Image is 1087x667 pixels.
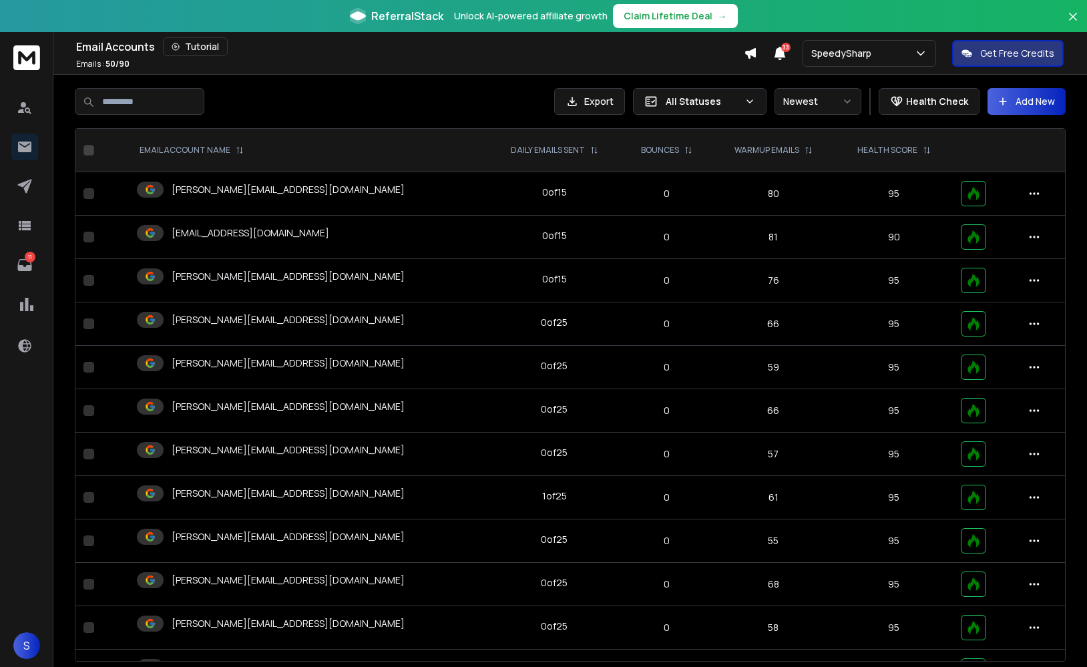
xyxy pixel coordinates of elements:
p: 0 [630,491,704,504]
p: 0 [630,578,704,591]
td: 57 [712,433,835,476]
p: 0 [630,361,704,374]
button: Get Free Credits [952,40,1064,67]
div: 0 of 25 [541,446,568,459]
p: 0 [630,447,704,461]
td: 95 [835,606,953,650]
p: Unlock AI-powered affiliate growth [454,9,608,23]
div: 0 of 25 [541,620,568,633]
p: [PERSON_NAME][EMAIL_ADDRESS][DOMAIN_NAME] [172,357,405,370]
button: Tutorial [163,37,228,56]
p: 0 [630,187,704,200]
div: 0 of 25 [541,576,568,590]
p: All Statuses [666,95,739,108]
button: Export [554,88,625,115]
p: [PERSON_NAME][EMAIL_ADDRESS][DOMAIN_NAME] [172,530,405,543]
td: 95 [835,389,953,433]
td: 66 [712,302,835,346]
button: S [13,632,40,659]
button: Newest [775,88,861,115]
td: 81 [712,216,835,259]
button: Close banner [1064,8,1082,40]
p: SpeedySharp [811,47,877,60]
p: 11 [25,252,35,262]
div: 0 of 25 [541,316,568,329]
p: [EMAIL_ADDRESS][DOMAIN_NAME] [172,226,329,240]
td: 58 [712,606,835,650]
div: 0 of 25 [541,403,568,416]
button: Health Check [879,88,980,115]
p: 0 [630,274,704,287]
p: [PERSON_NAME][EMAIL_ADDRESS][DOMAIN_NAME] [172,617,405,630]
p: Health Check [906,95,968,108]
button: Claim Lifetime Deal→ [613,4,738,28]
div: 1 of 25 [542,489,567,503]
td: 95 [835,476,953,519]
div: 0 of 25 [541,533,568,546]
p: 0 [630,534,704,547]
p: 0 [630,230,704,244]
span: 33 [781,43,791,52]
span: → [718,9,727,23]
td: 59 [712,346,835,389]
td: 61 [712,476,835,519]
p: 0 [630,404,704,417]
p: Emails : [76,59,130,69]
p: [PERSON_NAME][EMAIL_ADDRESS][DOMAIN_NAME] [172,443,405,457]
div: 0 of 25 [541,359,568,373]
p: [PERSON_NAME][EMAIL_ADDRESS][DOMAIN_NAME] [172,574,405,587]
p: [PERSON_NAME][EMAIL_ADDRESS][DOMAIN_NAME] [172,487,405,500]
button: Add New [988,88,1066,115]
div: Email Accounts [76,37,744,56]
div: 0 of 15 [542,229,567,242]
td: 66 [712,389,835,433]
td: 95 [835,433,953,476]
p: [PERSON_NAME][EMAIL_ADDRESS][DOMAIN_NAME] [172,270,405,283]
span: 50 / 90 [105,58,130,69]
p: BOUNCES [641,145,679,156]
td: 95 [835,259,953,302]
div: EMAIL ACCOUNT NAME [140,145,244,156]
td: 95 [835,346,953,389]
div: 0 of 15 [542,186,567,199]
div: 0 of 15 [542,272,567,286]
span: ReferralStack [371,8,443,24]
p: WARMUP EMAILS [734,145,799,156]
p: 0 [630,621,704,634]
td: 90 [835,216,953,259]
td: 55 [712,519,835,563]
p: Get Free Credits [980,47,1054,60]
td: 95 [835,302,953,346]
td: 95 [835,519,953,563]
td: 95 [835,563,953,606]
p: [PERSON_NAME][EMAIL_ADDRESS][DOMAIN_NAME] [172,400,405,413]
td: 95 [835,172,953,216]
p: [PERSON_NAME][EMAIL_ADDRESS][DOMAIN_NAME] [172,313,405,326]
p: [PERSON_NAME][EMAIL_ADDRESS][DOMAIN_NAME] [172,183,405,196]
td: 68 [712,563,835,606]
p: DAILY EMAILS SENT [511,145,585,156]
p: 0 [630,317,704,330]
p: HEALTH SCORE [857,145,917,156]
td: 80 [712,172,835,216]
a: 11 [11,252,38,278]
td: 76 [712,259,835,302]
